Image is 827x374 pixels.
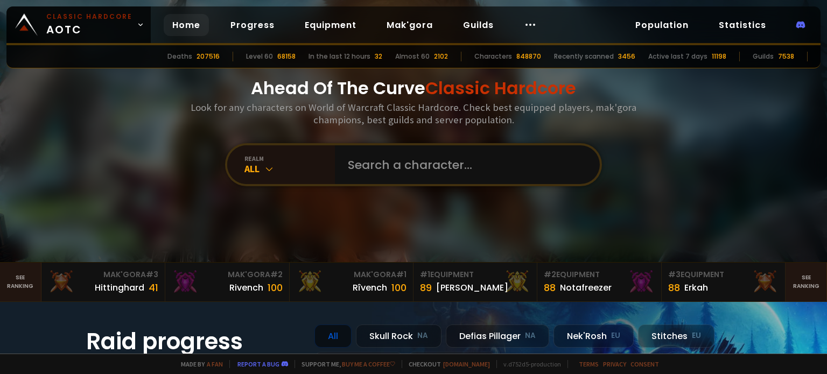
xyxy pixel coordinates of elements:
[251,75,576,101] h1: Ahead Of The Curve
[454,14,502,36] a: Guilds
[46,12,132,38] span: AOTC
[443,360,490,368] a: [DOMAIN_NAME]
[630,360,659,368] a: Consent
[786,263,827,301] a: Seeranking
[277,52,296,61] div: 68158
[290,263,413,301] a: Mak'Gora#1Rîvench100
[638,324,714,348] div: Stitches
[342,360,395,368] a: Buy me a coffee
[314,324,352,348] div: All
[425,76,576,100] span: Classic Hardcore
[222,14,283,36] a: Progress
[778,52,794,61] div: 7538
[544,269,654,280] div: Equipment
[544,280,556,295] div: 88
[86,324,302,358] h1: Raid progress
[167,52,192,61] div: Deaths
[229,281,263,294] div: Rivench
[684,281,708,294] div: Erkah
[516,52,541,61] div: 848870
[420,280,432,295] div: 89
[356,324,441,348] div: Skull Rock
[396,269,407,280] span: # 1
[496,360,561,368] span: v. d752d5 - production
[395,52,430,61] div: Almost 60
[341,145,587,184] input: Search a character...
[375,52,382,61] div: 32
[186,101,641,126] h3: Look for any characters on World of Warcraft Classic Hardcore. Check best equipped players, mak'g...
[309,52,370,61] div: In the last 12 hours
[146,269,158,280] span: # 3
[296,269,407,280] div: Mak'Gora
[710,14,775,36] a: Statistics
[560,281,612,294] div: Notafreezer
[207,360,223,368] a: a fan
[553,324,634,348] div: Nek'Rosh
[197,52,220,61] div: 207516
[164,14,209,36] a: Home
[537,263,661,301] a: #2Equipment88Notafreezer
[692,330,701,341] small: EU
[413,263,537,301] a: #1Equipment89[PERSON_NAME]
[446,324,549,348] div: Defias Pillager
[668,280,680,295] div: 88
[295,360,395,368] span: Support me,
[753,52,774,61] div: Guilds
[434,52,448,61] div: 2102
[579,360,599,368] a: Terms
[436,281,508,294] div: [PERSON_NAME]
[296,14,365,36] a: Equipment
[648,52,707,61] div: Active last 7 days
[6,6,151,43] a: Classic HardcoreAOTC
[627,14,697,36] a: Population
[237,360,279,368] a: Report a bug
[554,52,614,61] div: Recently scanned
[603,360,626,368] a: Privacy
[165,263,289,301] a: Mak'Gora#2Rivench100
[172,269,282,280] div: Mak'Gora
[174,360,223,368] span: Made by
[353,281,387,294] div: Rîvench
[246,52,273,61] div: Level 60
[48,269,158,280] div: Mak'Gora
[270,269,283,280] span: # 2
[712,52,726,61] div: 11198
[525,330,536,341] small: NA
[41,263,165,301] a: Mak'Gora#3Hittinghard41
[420,269,430,280] span: # 1
[391,280,407,295] div: 100
[95,281,144,294] div: Hittinghard
[611,330,620,341] small: EU
[402,360,490,368] span: Checkout
[149,280,158,295] div: 41
[662,263,786,301] a: #3Equipment88Erkah
[268,280,283,295] div: 100
[244,154,335,163] div: realm
[668,269,681,280] span: # 3
[474,52,512,61] div: Characters
[618,52,635,61] div: 3456
[544,269,556,280] span: # 2
[417,330,428,341] small: NA
[668,269,779,280] div: Equipment
[378,14,441,36] a: Mak'gora
[244,163,335,175] div: All
[46,12,132,22] small: Classic Hardcore
[420,269,530,280] div: Equipment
